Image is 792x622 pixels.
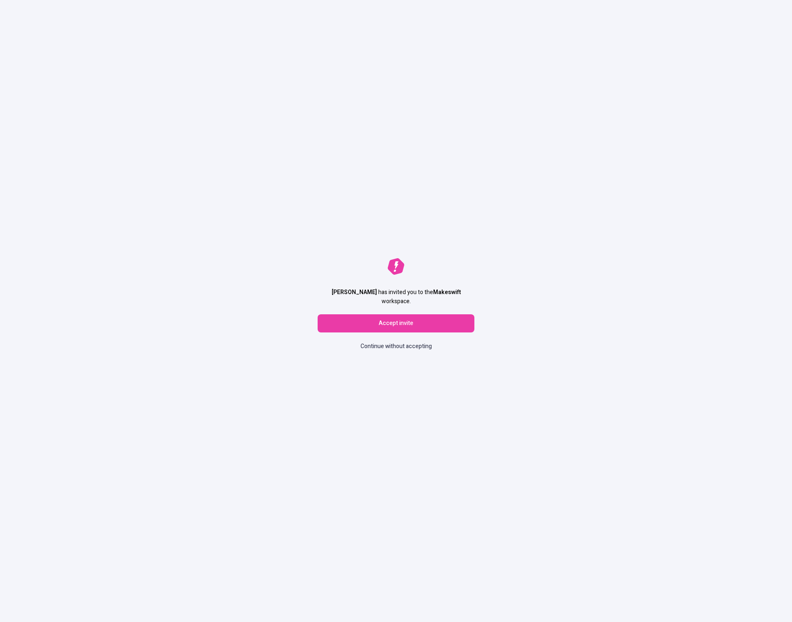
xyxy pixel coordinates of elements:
[433,288,461,297] span: Makeswift
[379,319,413,328] span: Accept invite
[318,288,474,306] p: has invited you to the workspace.
[318,314,474,332] button: Accept invite
[356,339,437,354] a: Continue without accepting
[332,288,377,297] span: [PERSON_NAME]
